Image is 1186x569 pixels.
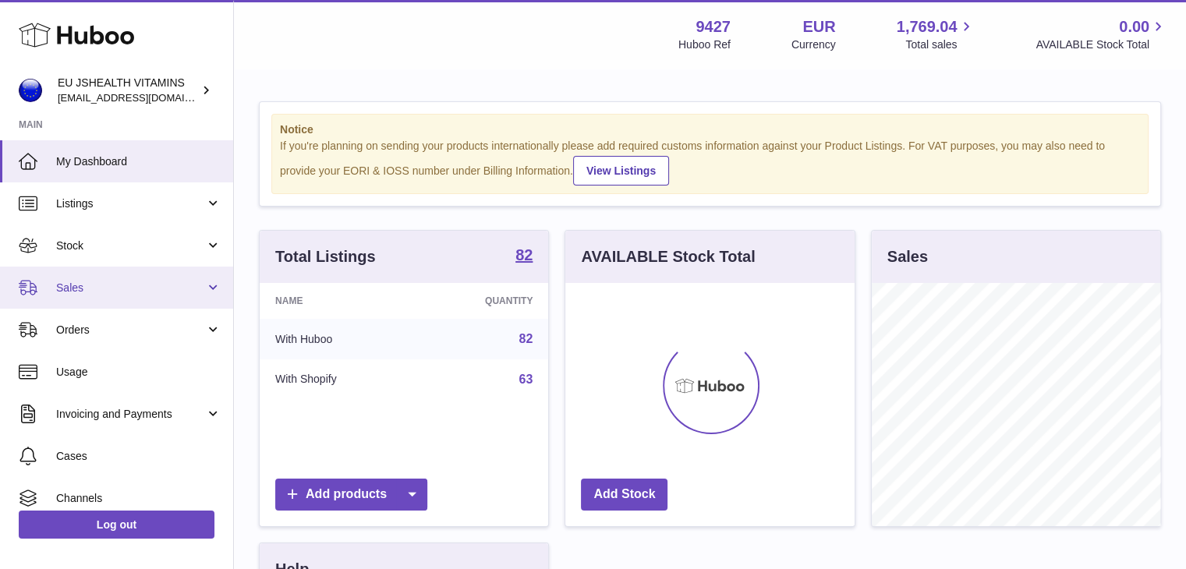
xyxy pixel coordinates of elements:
[515,247,533,266] a: 82
[515,247,533,263] strong: 82
[260,359,416,400] td: With Shopify
[280,122,1140,137] strong: Notice
[275,246,376,267] h3: Total Listings
[416,283,549,319] th: Quantity
[58,76,198,105] div: EU JSHEALTH VITAMINS
[56,407,205,422] span: Invoicing and Payments
[260,319,416,359] td: With Huboo
[802,16,835,37] strong: EUR
[519,332,533,345] a: 82
[275,479,427,511] a: Add products
[897,16,975,52] a: 1,769.04 Total sales
[1119,16,1149,37] span: 0.00
[280,139,1140,186] div: If you're planning on sending your products internationally please add required customs informati...
[19,79,42,102] img: internalAdmin-9427@internal.huboo.com
[905,37,975,52] span: Total sales
[56,449,221,464] span: Cases
[1036,16,1167,52] a: 0.00 AVAILABLE Stock Total
[56,281,205,295] span: Sales
[56,239,205,253] span: Stock
[897,16,958,37] span: 1,769.04
[56,365,221,380] span: Usage
[1036,37,1167,52] span: AVAILABLE Stock Total
[260,283,416,319] th: Name
[519,373,533,386] a: 63
[58,91,229,104] span: [EMAIL_ADDRESS][DOMAIN_NAME]
[56,154,221,169] span: My Dashboard
[678,37,731,52] div: Huboo Ref
[581,479,667,511] a: Add Stock
[887,246,928,267] h3: Sales
[573,156,669,186] a: View Listings
[19,511,214,539] a: Log out
[696,16,731,37] strong: 9427
[56,491,221,506] span: Channels
[791,37,836,52] div: Currency
[581,246,755,267] h3: AVAILABLE Stock Total
[56,323,205,338] span: Orders
[56,196,205,211] span: Listings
